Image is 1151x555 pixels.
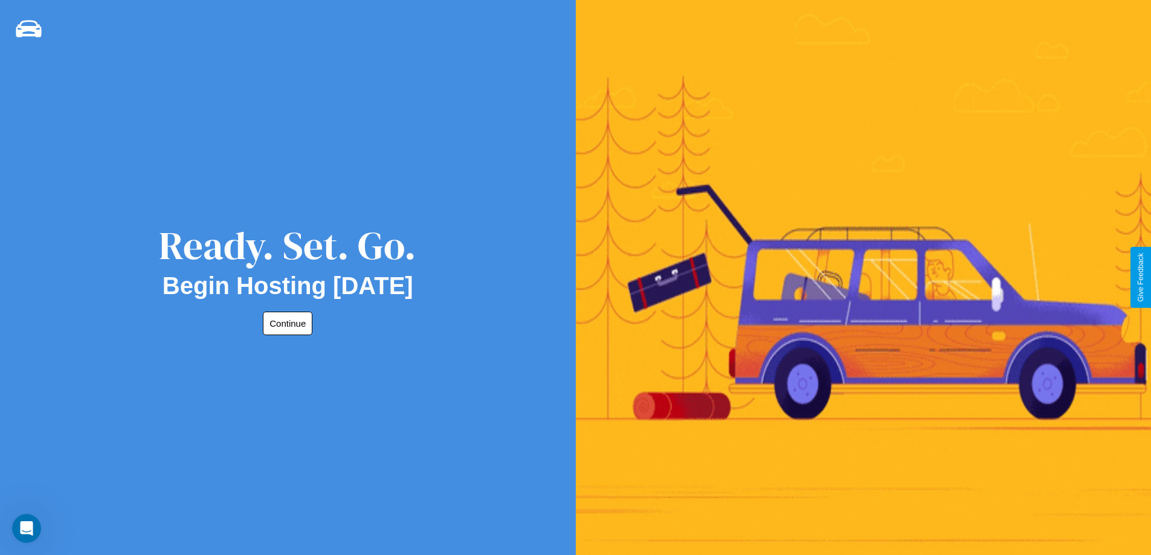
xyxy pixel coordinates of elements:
[1136,253,1145,302] div: Give Feedback
[163,272,413,300] h2: Begin Hosting [DATE]
[263,312,312,335] button: Continue
[159,219,416,272] div: Ready. Set. Go.
[12,514,41,543] iframe: Intercom live chat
